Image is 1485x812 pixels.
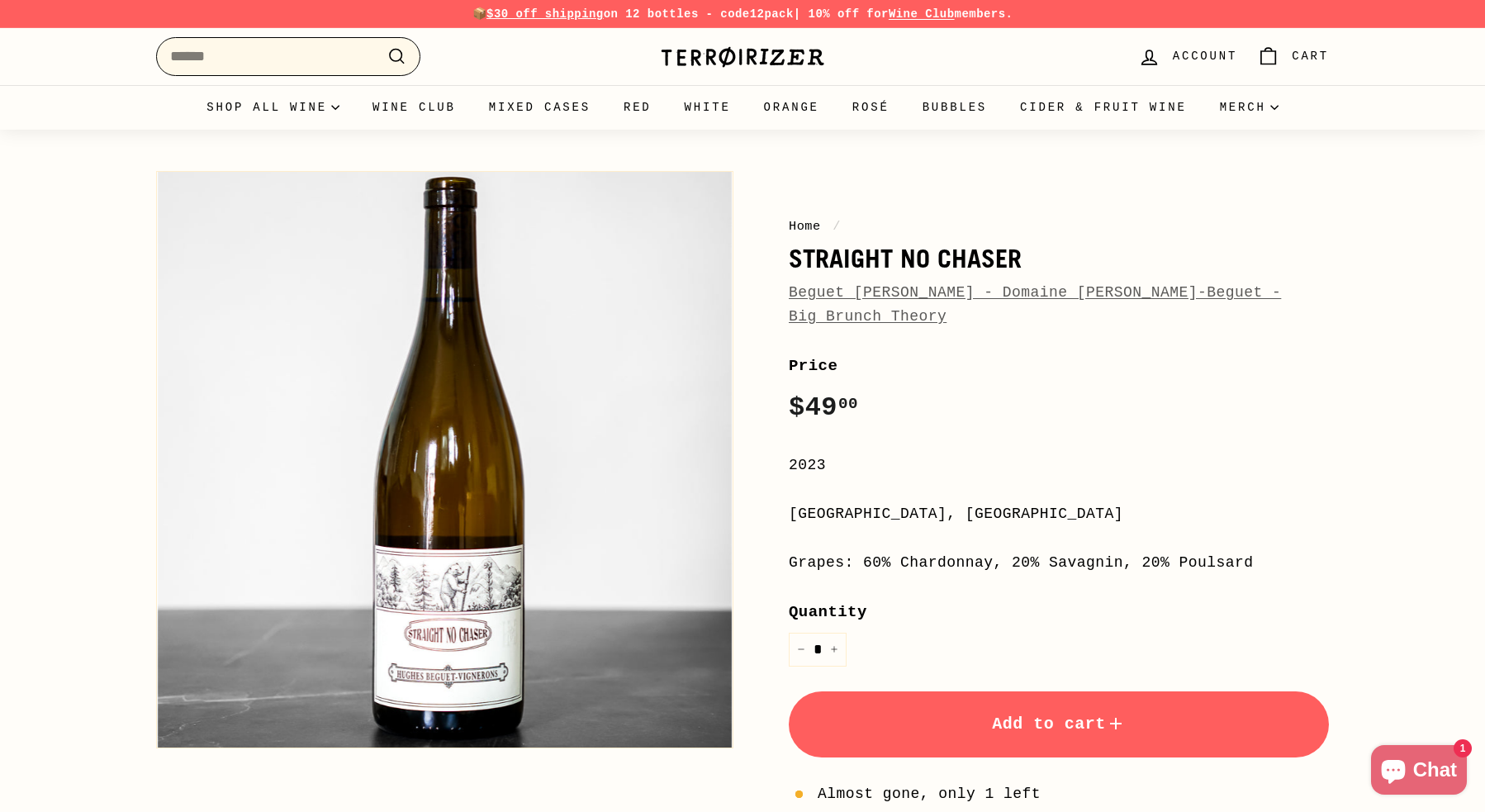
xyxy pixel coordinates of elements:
a: Home [789,219,821,234]
span: Account [1173,47,1237,65]
inbox-online-store-chat: Shopify online store chat [1366,745,1472,799]
a: Red [607,85,668,130]
a: Bubbles [906,85,1003,130]
span: Add to cart [992,715,1126,734]
button: Increase item quantity by one [822,633,847,667]
a: Rosé [836,85,906,130]
span: Almost gone, only 1 left [818,782,1041,806]
strong: 12pack [750,7,794,21]
div: [GEOGRAPHIC_DATA], [GEOGRAPHIC_DATA] [789,502,1329,526]
span: Cart [1292,47,1329,65]
a: Beguet [PERSON_NAME] - Domaine [PERSON_NAME]-Beguet - Big Brunch Theory [789,284,1281,325]
label: Price [789,354,1329,378]
a: Wine Club [889,7,955,21]
a: Account [1128,32,1247,81]
a: Cart [1247,32,1339,81]
p: 📦 on 12 bottles - code | 10% off for members. [156,5,1329,23]
nav: breadcrumbs [789,216,1329,236]
a: Wine Club [356,85,472,130]
span: $30 off shipping [486,7,604,21]
span: / [828,219,845,234]
a: Mixed Cases [472,85,607,130]
summary: Merch [1203,85,1295,130]
h1: Straight No Chaser [789,245,1329,273]
summary: Shop all wine [190,85,356,130]
input: quantity [789,633,847,667]
button: Add to cart [789,691,1329,757]
label: Quantity [789,600,1329,624]
div: Grapes: 60% Chardonnay, 20% Savagnin, 20% Poulsard [789,551,1329,575]
sup: 00 [838,395,858,413]
div: Primary [123,85,1362,130]
a: Cider & Fruit Wine [1003,85,1203,130]
a: White [668,85,747,130]
span: $49 [789,392,858,423]
button: Reduce item quantity by one [789,633,814,667]
div: 2023 [789,453,1329,477]
a: Orange [747,85,836,130]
